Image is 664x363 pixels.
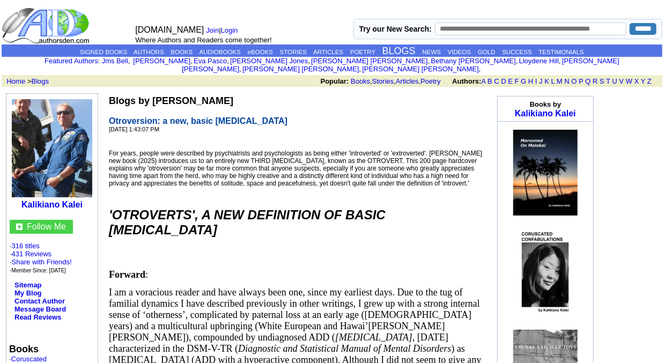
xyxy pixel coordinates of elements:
[12,250,51,258] a: 431 Reviews
[606,77,610,85] a: T
[430,58,431,64] font: i
[362,65,478,73] a: [PERSON_NAME] [PERSON_NAME]
[12,242,40,250] a: 316 titles
[361,66,362,72] font: i
[515,77,519,85] a: F
[182,57,619,73] a: [PERSON_NAME] [PERSON_NAME]
[551,77,555,85] a: L
[521,77,526,85] a: G
[109,208,386,237] span: 'OTROVERTS', A NEW DEFINITION OF BASIC [MEDICAL_DATA]
[2,7,92,45] img: logo_ad.gif
[135,36,271,44] font: Where Authors and Readers come together!
[351,77,370,85] a: Books
[545,77,550,85] a: K
[229,58,230,64] font: i
[641,77,645,85] a: Y
[130,58,131,64] font: i
[21,200,83,209] a: Kalikiano Kalei
[280,49,307,55] a: STORIES
[557,77,563,85] a: M
[481,66,482,72] font: i
[546,124,547,128] img: shim.gif
[482,77,486,85] a: A
[238,343,451,354] i: Diagnostic and Statistical Manual of Mental Disorders
[109,95,233,106] b: Blogs by [PERSON_NAME]
[335,332,412,343] i: [MEDICAL_DATA]
[242,65,359,73] a: [PERSON_NAME] [PERSON_NAME]
[530,100,562,108] b: Books by
[27,222,66,231] font: Follow Me
[572,77,577,85] a: O
[14,281,42,289] a: Sitemap
[544,124,545,128] img: shim.gif
[109,269,145,280] span: Forward
[565,77,570,85] a: N
[579,77,583,85] a: P
[27,77,49,85] font: >
[396,77,419,85] a: Articles
[626,77,632,85] a: W
[135,25,204,34] font: [DOMAIN_NAME]
[171,49,193,55] a: BOOKS
[508,77,513,85] a: E
[14,289,42,297] a: My Blog
[200,49,241,55] a: AUDIOBOOKS
[109,132,350,143] iframe: fb:like Facebook Social Plugin
[134,49,164,55] a: AUTHORS
[206,26,241,34] font: |
[545,124,546,128] img: shim.gif
[539,77,543,85] a: J
[310,58,311,64] font: i
[321,77,661,85] font: , , ,
[478,49,496,55] a: GOLD
[221,26,238,34] a: Login
[321,77,349,85] b: Popular:
[109,116,287,125] span: Otroversion: a new, basic [MEDICAL_DATA]
[539,49,584,55] a: TESTIMONIALS
[600,77,604,85] a: S
[528,77,533,85] a: H
[593,77,597,85] a: R
[359,25,432,33] label: Try our New Search:
[14,313,61,321] a: Read Reviews
[420,77,441,85] a: Poetry
[230,57,308,65] a: [PERSON_NAME] Jones
[431,57,516,65] a: Bethany [PERSON_NAME]
[109,150,482,187] span: For years, people were described by psychiatrists and psychologists as being either 'introverted'...
[14,305,66,313] a: Message Board
[585,77,591,85] a: Q
[619,77,624,85] a: V
[502,49,532,55] a: SUCCESS
[494,77,499,85] a: C
[311,57,427,65] a: [PERSON_NAME] [PERSON_NAME]
[241,66,242,72] font: i
[561,58,562,64] font: i
[635,77,639,85] a: X
[452,77,481,85] b: Authors:
[6,77,25,85] a: Home
[488,77,492,85] a: B
[45,57,100,65] font: :
[45,57,98,65] a: Featured Authors
[32,77,49,85] a: Blogs
[10,258,72,274] font: · ·
[382,46,416,56] a: BLOGS
[194,57,227,65] a: Eva Pasco
[501,77,506,85] a: D
[206,26,219,34] a: Join
[16,224,23,230] img: gc.jpg
[535,77,537,85] a: I
[248,49,273,55] a: eBOOKS
[647,77,652,85] a: Z
[518,58,519,64] font: i
[513,216,514,221] img: shim.gif
[350,49,375,55] a: POETRY
[145,269,148,280] span: :
[613,77,617,85] a: U
[193,58,194,64] font: i
[515,109,576,118] a: Kalikiano Kalei
[14,297,65,305] a: Contact Author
